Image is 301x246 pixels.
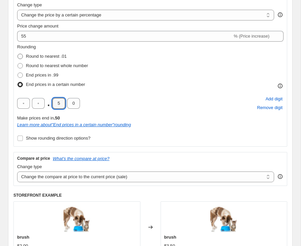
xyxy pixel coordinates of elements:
[17,122,131,127] a: Learn more about"End prices in a certain number"rounding
[26,72,58,78] span: End prices in .99
[17,156,50,161] h3: Compare at price
[277,173,284,180] div: help
[26,63,88,68] span: Round to nearest whole number
[26,136,90,141] span: Show rounding direction options?
[54,115,60,120] b: .50
[17,235,29,240] span: brush
[17,164,42,169] span: Change type
[17,98,30,109] input: ﹡
[32,98,45,109] input: ﹡
[210,205,237,232] img: shutterstock_237149155_2_80x.jpg
[63,205,90,232] img: shutterstock_237149155_2_80x.jpg
[17,115,60,120] span: Make prices end in
[26,82,85,87] span: End prices in a certain number
[17,31,232,42] input: -15
[265,96,283,102] span: Add digit
[17,44,36,49] span: Rounding
[17,23,58,29] span: Price change amount
[47,98,50,109] span: .
[52,98,65,109] input: ﹡
[13,193,287,198] h6: STOREFRONT EXAMPLE
[234,34,269,39] span: % (Price increase)
[67,98,80,109] input: ﹡
[264,95,284,103] button: Add placeholder
[53,156,110,161] button: What's the compare at price?
[26,54,67,59] span: Round to nearest .01
[256,103,284,112] button: Remove placeholder
[164,235,176,240] span: brush
[277,11,284,18] div: help
[17,2,42,7] span: Change type
[17,122,131,127] i: Learn more about " End prices in a certain number " rounding
[257,104,283,111] span: Remove digit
